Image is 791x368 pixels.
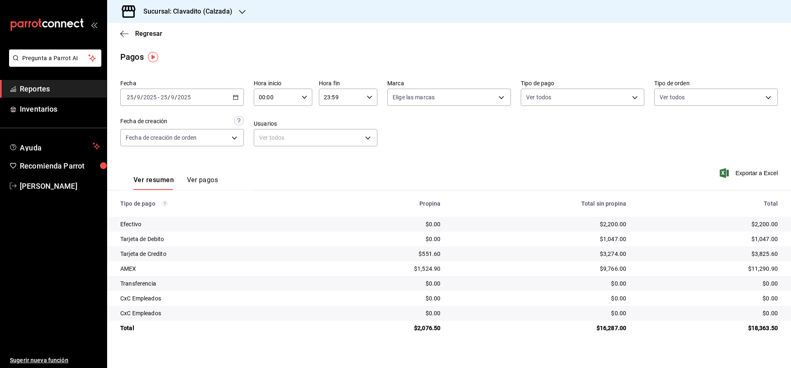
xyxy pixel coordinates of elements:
input: -- [171,94,175,101]
a: Pregunta a Parrot AI [6,60,101,68]
div: $3,274.00 [454,250,626,258]
div: Efectivo [120,220,314,228]
input: ---- [143,94,157,101]
div: $0.00 [639,279,778,288]
div: Pagos [120,51,144,63]
span: - [158,94,159,101]
div: $1,524.90 [328,265,441,273]
button: Pregunta a Parrot AI [9,49,101,67]
input: ---- [177,94,191,101]
span: Reportes [20,83,100,94]
button: open_drawer_menu [91,21,97,28]
span: Regresar [135,30,162,38]
span: / [175,94,177,101]
div: AMEX [120,265,314,273]
div: CxC Empleados [120,309,314,317]
label: Usuarios [254,121,377,127]
label: Fecha [120,80,244,86]
button: Exportar a Excel [721,168,778,178]
span: Elige las marcas [393,93,435,101]
div: Total [120,324,314,332]
div: Tipo de pago [120,200,314,207]
input: -- [136,94,140,101]
label: Hora fin [319,80,377,86]
div: $0.00 [328,279,441,288]
div: Tarjeta de Credito [120,250,314,258]
label: Hora inicio [254,80,312,86]
input: -- [126,94,134,101]
div: $0.00 [328,294,441,302]
span: / [134,94,136,101]
div: $0.00 [454,309,626,317]
div: CxC Empleados [120,294,314,302]
button: Ver pagos [187,176,218,190]
button: Regresar [120,30,162,38]
span: Ver todos [660,93,685,101]
div: $11,290.90 [639,265,778,273]
div: Fecha de creación [120,117,167,126]
div: $16,287.00 [454,324,626,332]
div: Ver todos [254,129,377,146]
div: $9,766.00 [454,265,626,273]
div: $551.60 [328,250,441,258]
div: $0.00 [328,309,441,317]
span: [PERSON_NAME] [20,180,100,192]
input: -- [160,94,168,101]
div: $2,076.50 [328,324,441,332]
label: Tipo de orden [654,80,778,86]
span: Pregunta a Parrot AI [22,54,89,63]
span: Recomienda Parrot [20,160,100,171]
span: Ver todos [526,93,551,101]
div: $2,200.00 [639,220,778,228]
img: Tooltip marker [148,52,158,62]
div: Tarjeta de Debito [120,235,314,243]
label: Marca [387,80,511,86]
div: $1,047.00 [454,235,626,243]
div: $3,825.60 [639,250,778,258]
div: Total sin propina [454,200,626,207]
label: Tipo de pago [521,80,644,86]
div: Transferencia [120,279,314,288]
h3: Sucursal: Clavadito (Calzada) [137,7,232,16]
div: $0.00 [328,235,441,243]
div: $0.00 [454,294,626,302]
button: Ver resumen [133,176,174,190]
div: $0.00 [454,279,626,288]
div: $0.00 [639,309,778,317]
div: $1,047.00 [639,235,778,243]
span: Ayuda [20,141,89,151]
div: $0.00 [328,220,441,228]
span: Inventarios [20,103,100,115]
span: Sugerir nueva función [10,356,100,365]
span: / [168,94,170,101]
svg: Los pagos realizados con Pay y otras terminales son montos brutos. [162,201,168,206]
div: $2,200.00 [454,220,626,228]
span: / [140,94,143,101]
div: Propina [328,200,441,207]
div: $0.00 [639,294,778,302]
div: $18,363.50 [639,324,778,332]
span: Fecha de creación de orden [126,134,197,142]
div: Total [639,200,778,207]
div: navigation tabs [133,176,218,190]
